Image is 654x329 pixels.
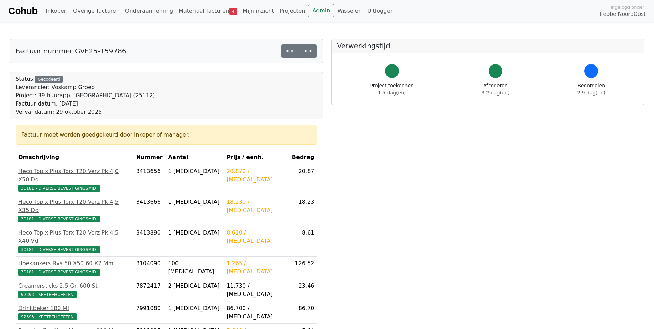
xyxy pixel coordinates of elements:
[168,304,221,312] div: 1 [MEDICAL_DATA]
[18,259,131,268] div: Hoekankers Rvs 50 X50 60 X2 Mm
[289,257,317,279] td: 126.52
[70,4,122,18] a: Overige facturen
[176,4,240,18] a: Materiaal facturen4
[289,164,317,195] td: 20.87
[133,279,165,301] td: 7872417
[364,4,396,18] a: Uitloggen
[165,150,224,164] th: Aantal
[599,10,646,18] span: Trebbe NoordOost
[35,76,63,83] div: Gecodeerd
[18,198,131,215] div: Heco Topix Plus Torx T20 Verz Pk 4,5 X35 Dd
[16,108,155,116] div: Verval datum: 29 oktober 2025
[18,185,100,192] span: 30181 - DIVERSE BEVESTIGINGSMID.
[18,167,131,192] a: Heco Topix Plus Torx T20 Verz Pk 4,0 X50 Dd30181 - DIVERSE BEVESTIGINGSMID.
[133,164,165,195] td: 3413656
[299,44,317,58] a: >>
[611,4,646,10] span: Ingelogd onder:
[227,282,286,298] div: 11.730 / [MEDICAL_DATA]
[18,282,131,298] a: Creamersticks 2.5 Gr. 600 St92393 - KEETBEHOEFTEN
[308,4,334,17] a: Admin
[337,42,639,50] h5: Verwerkingstijd
[482,90,510,96] span: 3.2 dag(en)
[18,269,100,276] span: 30181 - DIVERSE BEVESTIGINGSMID.
[18,313,77,320] span: 92393 - KEETBEHOEFTEN
[43,4,70,18] a: Inkopen
[16,83,155,91] div: Leverancier: Voskamp Groep
[16,75,155,116] div: Status:
[227,304,286,321] div: 86.700 / [MEDICAL_DATA]
[289,301,317,324] td: 86.70
[168,198,221,206] div: 1 [MEDICAL_DATA]
[229,8,237,15] span: 4
[18,282,131,290] div: Creamersticks 2.5 Gr. 600 St
[21,131,311,139] div: Factuur moet worden goedgekeurd door inkoper of manager.
[227,198,286,215] div: 18.230 / [MEDICAL_DATA]
[289,150,317,164] th: Bedrag
[227,229,286,245] div: 8.610 / [MEDICAL_DATA]
[18,167,131,184] div: Heco Topix Plus Torx T20 Verz Pk 4,0 X50 Dd
[370,82,414,97] div: Project toekennen
[16,100,155,108] div: Factuur datum: [DATE]
[18,229,131,253] a: Heco Topix Plus Torx T20 Verz Pk 4,5 X40 Vd30181 - DIVERSE BEVESTIGINGSMID.
[378,90,406,96] span: 1.5 dag(en)
[168,282,221,290] div: 2 [MEDICAL_DATA]
[16,91,155,100] div: Project: 39 huurapp. [GEOGRAPHIC_DATA] (25112)
[133,257,165,279] td: 3104090
[18,229,131,245] div: Heco Topix Plus Torx T20 Verz Pk 4,5 X40 Vd
[289,195,317,226] td: 18.23
[18,304,131,312] div: Drinkbeker 180 Ml
[16,47,127,55] h5: Factuur nummer GVF25-159786
[168,167,221,176] div: 1 [MEDICAL_DATA]
[18,259,131,276] a: Hoekankers Rvs 50 X50 60 X2 Mm30181 - DIVERSE BEVESTIGINGSMID.
[289,226,317,257] td: 8.61
[133,195,165,226] td: 3413666
[18,246,100,253] span: 30181 - DIVERSE BEVESTIGINGSMID.
[281,44,299,58] a: <<
[482,82,510,97] div: Afcoderen
[18,304,131,321] a: Drinkbeker 180 Ml92393 - KEETBEHOEFTEN
[18,291,77,298] span: 92393 - KEETBEHOEFTEN
[133,150,165,164] th: Nummer
[122,4,176,18] a: Onderaanneming
[168,259,221,276] div: 100 [MEDICAL_DATA]
[16,150,133,164] th: Omschrijving
[168,229,221,237] div: 1 [MEDICAL_DATA]
[224,150,289,164] th: Prijs / eenh.
[18,198,131,223] a: Heco Topix Plus Torx T20 Verz Pk 4,5 X35 Dd30181 - DIVERSE BEVESTIGINGSMID.
[133,301,165,324] td: 7991080
[334,4,364,18] a: Wisselen
[133,226,165,257] td: 3413890
[277,4,308,18] a: Projecten
[18,216,100,222] span: 30181 - DIVERSE BEVESTIGINGSMID.
[227,167,286,184] div: 20.870 / [MEDICAL_DATA]
[577,82,605,97] div: Beoordelen
[577,90,605,96] span: 2.9 dag(en)
[240,4,277,18] a: Mijn inzicht
[289,279,317,301] td: 23.46
[227,259,286,276] div: 1.265 / [MEDICAL_DATA]
[8,3,37,19] a: Cohub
